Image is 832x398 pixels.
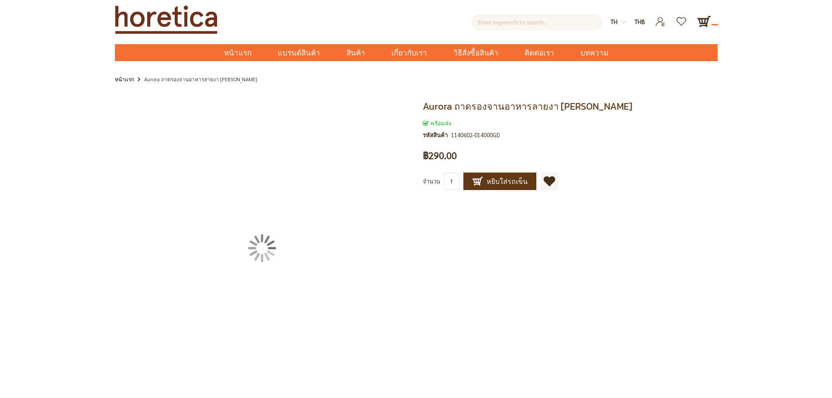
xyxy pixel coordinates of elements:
[423,119,451,127] span: พร้อมส่ง
[440,44,511,61] a: วิธีสั่งซื้อสินค้า
[541,173,558,190] a: เพิ่มไปยังรายการโปรด
[115,74,134,84] a: หน้าแรก
[567,44,621,61] a: บทความ
[135,74,257,85] li: Aurora ถาดรองจานอาหารลายงา [PERSON_NAME]
[423,118,718,128] div: สถานะของสินค้า
[265,44,333,61] a: แบรนด์สินค้า
[453,44,498,62] span: วิธีสั่งซื้อสินค้า
[248,234,276,262] img: กำลังโหลด...
[278,44,320,62] span: แบรนด์สินค้า
[378,44,440,61] a: เกี่ยวกับเรา
[463,173,536,190] button: หยิบใส่รถเข็น
[333,44,378,61] a: สินค้า
[346,44,365,62] span: สินค้า
[611,18,618,25] span: th
[472,176,528,187] span: หยิบใส่รถเข็น
[621,20,626,24] img: dropdown-icon.svg
[423,99,632,114] span: Aurora ถาดรองจานอาหารลายงา [PERSON_NAME]
[451,130,500,140] div: 1140602-014000GD
[423,151,457,160] span: ฿290.00
[511,44,567,61] a: ติดต่อเรา
[650,14,671,22] a: เข้าสู่ระบบ
[211,44,265,61] a: หน้าแรก
[423,130,451,140] strong: รหัสสินค้า
[525,44,554,62] span: ติดต่อเรา
[391,44,427,62] span: เกี่ยวกับเรา
[224,47,252,59] span: หน้าแรก
[580,44,608,62] span: บทความ
[423,177,440,185] span: จำนวน
[635,18,645,25] span: THB
[671,14,693,22] a: รายการโปรด
[115,5,217,34] img: Horetica.com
